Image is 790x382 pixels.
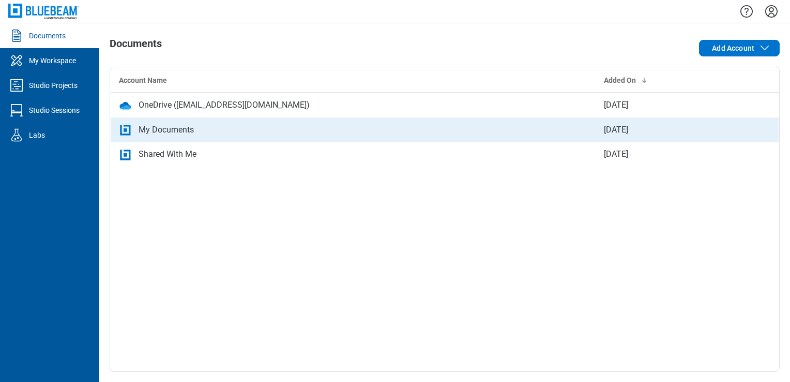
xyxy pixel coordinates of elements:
[8,77,25,94] svg: Studio Projects
[712,43,754,53] span: Add Account
[139,124,194,136] div: My Documents
[110,38,162,54] h1: Documents
[8,4,79,19] img: Bluebeam, Inc.
[596,142,730,167] td: [DATE]
[8,52,25,69] svg: My Workspace
[8,102,25,119] svg: Studio Sessions
[763,3,780,20] button: Settings
[110,67,779,167] table: bb-data-table
[29,130,45,140] div: Labs
[596,93,730,117] td: [DATE]
[119,75,587,85] div: Account Name
[29,105,80,115] div: Studio Sessions
[139,99,310,111] div: OneDrive ([EMAIL_ADDRESS][DOMAIN_NAME])
[699,40,780,56] button: Add Account
[8,27,25,44] svg: Documents
[596,117,730,142] td: [DATE]
[8,127,25,143] svg: Labs
[29,80,78,91] div: Studio Projects
[29,31,66,41] div: Documents
[604,75,721,85] div: Added On
[139,148,196,160] div: Shared With Me
[29,55,76,66] div: My Workspace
